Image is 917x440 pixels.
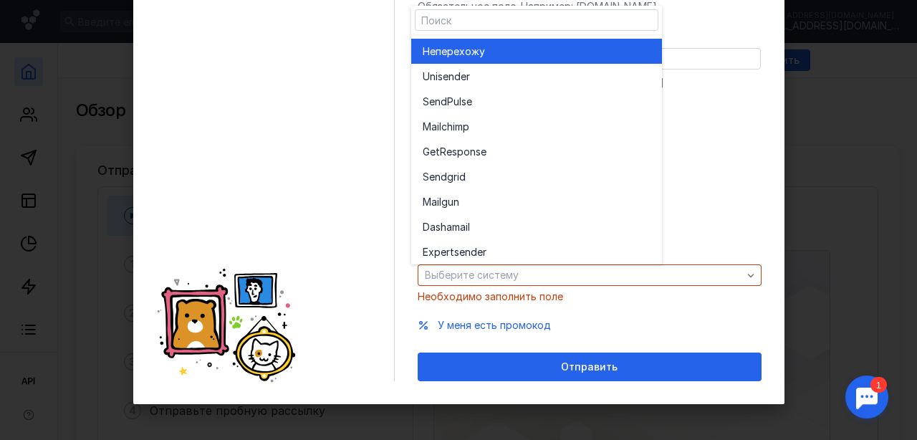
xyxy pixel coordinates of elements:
[457,170,466,184] span: id
[423,220,468,234] span: Dashamai
[430,145,486,159] span: etResponse
[423,195,441,209] span: Mail
[466,70,470,84] span: r
[561,361,618,373] span: Отправить
[425,269,519,281] span: Выберите систему
[411,64,662,89] button: Unisender
[468,220,470,234] span: l
[438,318,551,333] button: У меня есть промокод
[423,95,466,109] span: SendPuls
[411,35,662,264] div: grid
[434,245,486,259] span: pertsender
[418,290,762,304] div: Необходимо заполнить поле
[438,319,551,331] span: У меня есть промокод
[423,145,430,159] span: G
[411,39,662,64] button: Неперехожу
[32,9,49,24] div: 1
[423,120,463,134] span: Mailchim
[423,170,457,184] span: Sendgr
[423,44,436,59] span: Не
[418,353,762,381] button: Отправить
[423,245,434,259] span: Ex
[411,214,662,239] button: Dashamail
[463,120,469,134] span: p
[411,89,662,114] button: SendPulse
[411,239,662,264] button: Expertsender
[416,10,658,30] input: Поиск
[423,70,466,84] span: Unisende
[436,44,485,59] span: перехожу
[441,195,459,209] span: gun
[411,139,662,164] button: GetResponse
[418,264,762,286] button: Выберите систему
[411,189,662,214] button: Mailgun
[411,164,662,189] button: Sendgrid
[466,95,472,109] span: e
[411,114,662,139] button: Mailchimp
